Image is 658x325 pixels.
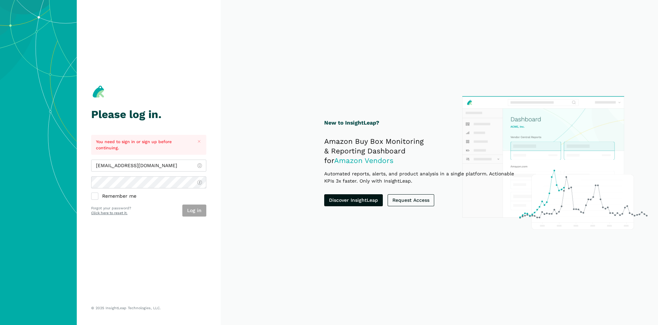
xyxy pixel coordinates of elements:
[324,170,525,185] p: Automated reports, alerts, and product analysis in a single platform. Actionable KPIs 3x faster. ...
[91,160,206,172] input: admin@insightleap.com
[324,194,383,206] a: Discover InsightLeap
[91,206,131,211] p: Forgot your password?
[324,119,525,127] h1: New to InsightLeap?
[459,93,650,233] img: InsightLeap Product
[91,211,127,215] a: Click here to reset it.
[195,137,204,146] button: Close
[91,306,206,311] p: © 2025 InsightLeap Technologies, LLC.
[334,156,393,165] span: Amazon Vendors
[91,108,206,120] h1: Please log in.
[388,194,434,206] a: Request Access
[91,193,206,200] label: Remember me
[96,139,190,151] p: You need to sign in or sign up before continuing.
[324,137,525,165] h2: Amazon Buy Box Monitoring & Reporting Dashboard for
